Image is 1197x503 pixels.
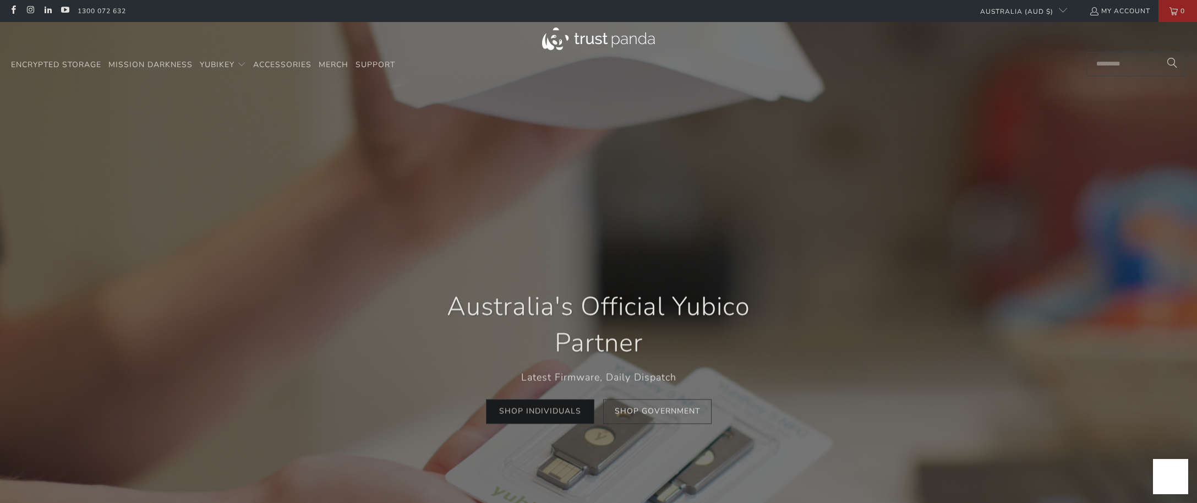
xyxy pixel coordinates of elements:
span: Support [356,59,395,70]
a: Trust Panda Australia on LinkedIn [43,7,52,15]
a: Trust Panda Australia on Instagram [25,7,35,15]
a: Encrypted Storage [11,52,101,78]
nav: Translation missing: en.navigation.header.main_nav [11,52,395,78]
button: Search [1158,52,1186,76]
a: Accessories [253,52,311,78]
a: Shop Government [603,399,712,424]
span: Encrypted Storage [11,59,101,70]
a: Shop Individuals [486,399,594,424]
a: My Account [1089,5,1150,17]
span: Merch [319,59,348,70]
a: Trust Panda Australia on YouTube [60,7,69,15]
a: Trust Panda Australia on Facebook [8,7,18,15]
input: Search... [1087,52,1186,76]
a: 1300 072 632 [78,5,126,17]
iframe: Button to launch messaging window [1153,459,1188,494]
p: Latest Firmware, Daily Dispatch [417,369,780,385]
span: Accessories [253,59,311,70]
a: Merch [319,52,348,78]
span: YubiKey [200,59,234,70]
span: Mission Darkness [108,59,193,70]
img: Trust Panda Australia [542,28,655,50]
h1: Australia's Official Yubico Partner [417,289,780,362]
a: Mission Darkness [108,52,193,78]
a: Support [356,52,395,78]
summary: YubiKey [200,52,246,78]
